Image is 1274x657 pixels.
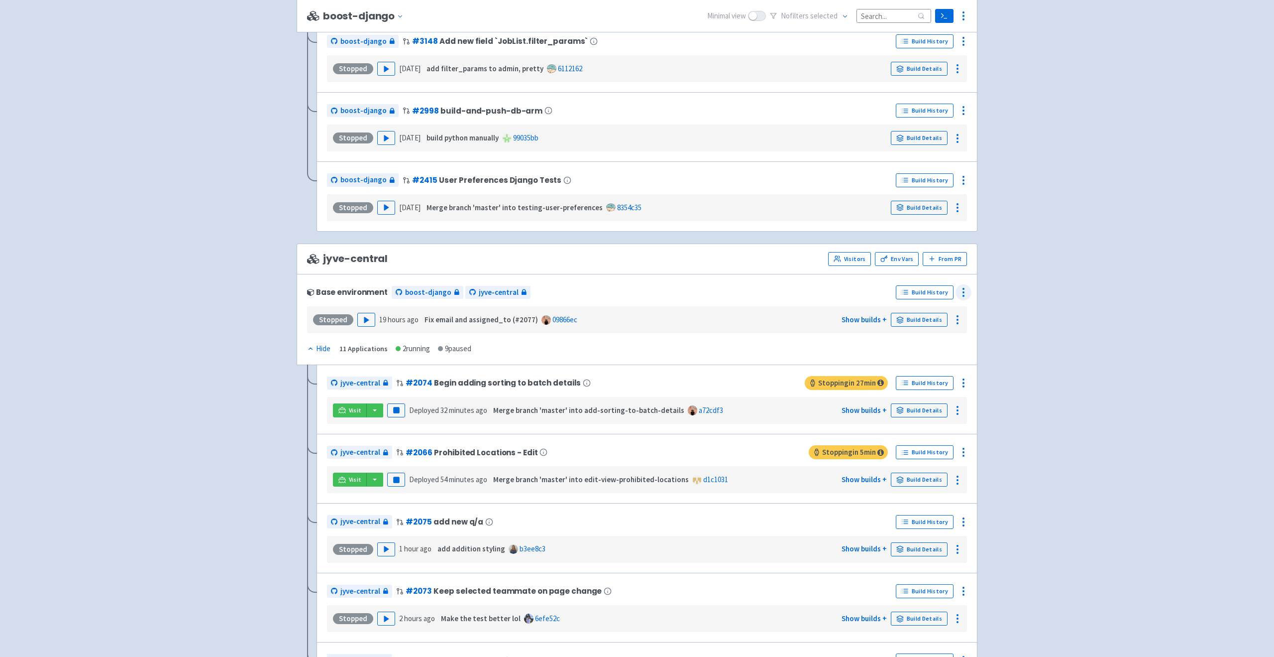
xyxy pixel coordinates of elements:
[377,612,395,626] button: Play
[333,473,367,487] a: Visit
[842,544,887,553] a: Show builds +
[437,544,505,553] strong: add addition styling
[842,614,887,623] a: Show builds +
[426,64,543,73] strong: add filter_params to admin, pretty
[891,62,948,76] a: Build Details
[399,133,421,142] time: [DATE]
[552,315,577,324] a: 09866ec
[703,475,728,484] a: d1c1031
[433,587,602,595] span: Keep selected teammate on page change
[399,64,421,73] time: [DATE]
[438,343,471,355] div: 9 paused
[479,287,519,298] span: jyve-central
[896,104,954,118] a: Build History
[493,405,684,415] strong: Merge branch 'master' into add-sorting-to-batch-details
[406,447,432,458] a: #2066
[535,614,560,623] a: 6efe52c
[327,585,392,598] a: jyve-central
[896,285,954,299] a: Build History
[333,202,373,213] div: Stopped
[323,10,408,22] button: boost-django
[379,315,419,324] time: 19 hours ago
[399,544,431,553] time: 1 hour ago
[896,515,954,529] a: Build History
[426,203,603,212] strong: Merge branch 'master' into testing-user-preferences
[327,173,399,187] a: boost-django
[387,403,405,417] button: Pause
[333,613,373,624] div: Stopped
[333,63,373,74] div: Stopped
[805,376,888,390] span: Stopping in 27 min
[842,315,887,324] a: Show builds +
[896,445,954,459] a: Build History
[406,517,431,527] a: #2075
[313,314,353,325] div: Stopped
[307,343,330,355] div: Hide
[387,473,405,487] button: Pause
[923,252,967,266] button: From PR
[891,201,948,215] a: Build Details
[327,446,392,459] a: jyve-central
[333,544,373,555] div: Stopped
[896,584,954,598] a: Build History
[357,313,375,327] button: Play
[396,343,430,355] div: 2 running
[439,37,588,45] span: Add new field `JobList.filter_params`
[896,376,954,390] a: Build History
[856,9,931,22] input: Search...
[440,405,487,415] time: 32 minutes ago
[377,542,395,556] button: Play
[433,518,483,526] span: add new q/a
[699,405,723,415] a: a72cdf3
[493,475,689,484] strong: Merge branch 'master' into edit-view-prohibited-locations
[891,131,948,145] a: Build Details
[327,515,392,528] a: jyve-central
[781,10,838,22] span: No filter s
[891,473,948,487] a: Build Details
[810,11,838,20] span: selected
[896,173,954,187] a: Build History
[891,542,948,556] a: Build Details
[340,36,387,47] span: boost-django
[465,286,531,299] a: jyve-central
[399,614,435,623] time: 2 hours ago
[377,131,395,145] button: Play
[392,286,463,299] a: boost-django
[425,315,538,324] strong: Fix email and assigned_to (#2077)
[896,34,954,48] a: Build History
[409,405,487,415] span: Deployed
[349,406,362,414] span: Visit
[307,343,331,355] button: Hide
[327,377,392,390] a: jyve-central
[828,252,871,266] a: Visitors
[426,133,499,142] strong: build python manually
[439,176,561,184] span: User Preferences Django Tests
[333,132,373,143] div: Stopped
[412,106,438,116] a: #2998
[377,201,395,215] button: Play
[809,445,888,459] span: Stopping in 5 min
[842,405,887,415] a: Show builds +
[707,10,746,22] span: Minimal view
[327,104,399,118] a: boost-django
[340,586,380,597] span: jyve-central
[412,36,437,46] a: #3148
[333,403,367,417] a: Visit
[327,35,399,48] a: boost-django
[405,287,451,298] span: boost-django
[349,476,362,484] span: Visit
[875,252,919,266] a: Env Vars
[340,447,380,458] span: jyve-central
[891,403,948,417] a: Build Details
[409,475,487,484] span: Deployed
[558,64,582,73] a: 6112162
[377,62,395,76] button: Play
[891,612,948,626] a: Build Details
[434,379,581,387] span: Begin adding sorting to batch details
[340,516,380,527] span: jyve-central
[842,475,887,484] a: Show builds +
[406,378,432,388] a: #2074
[339,343,388,355] div: 11 Applications
[617,203,641,212] a: 8354c35
[935,9,954,23] a: Terminal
